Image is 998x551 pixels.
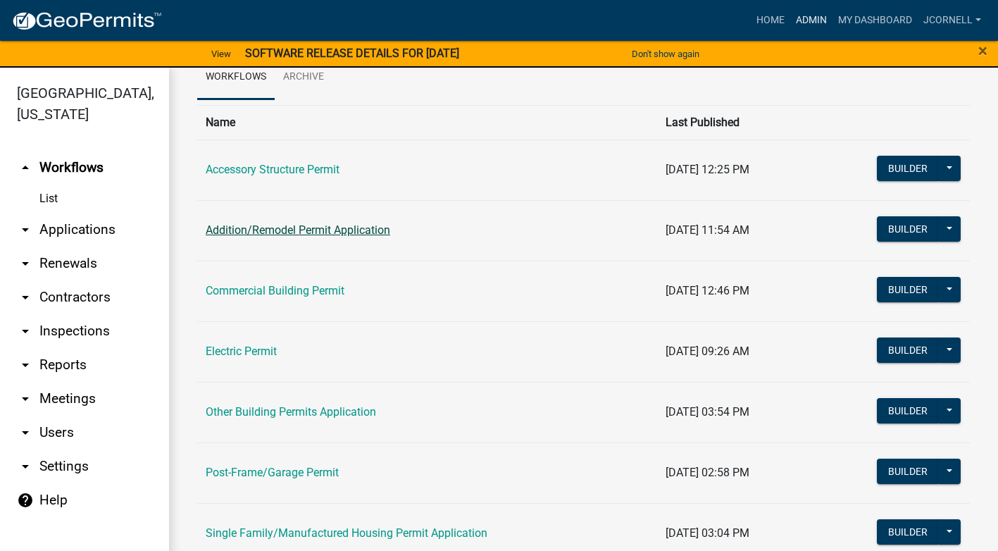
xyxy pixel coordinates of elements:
span: [DATE] 12:46 PM [666,284,749,297]
button: Builder [877,519,939,545]
span: [DATE] 11:54 AM [666,223,749,237]
i: arrow_drop_up [17,159,34,176]
i: arrow_drop_down [17,289,34,306]
span: × [978,41,987,61]
span: [DATE] 09:26 AM [666,345,749,358]
a: Electric Permit [206,345,277,358]
a: Post-Frame/Garage Permit [206,466,339,479]
a: Accessory Structure Permit [206,163,339,176]
button: Builder [877,398,939,423]
button: Builder [877,459,939,484]
span: [DATE] 03:04 PM [666,526,749,540]
i: arrow_drop_down [17,424,34,441]
button: Builder [877,338,939,363]
i: arrow_drop_down [17,221,34,238]
th: Name [197,105,657,140]
span: [DATE] 02:58 PM [666,466,749,479]
i: arrow_drop_down [17,323,34,340]
button: Don't show again [626,42,705,66]
a: Home [751,7,790,34]
a: jcornell [918,7,987,34]
button: Close [978,42,987,59]
i: arrow_drop_down [17,458,34,475]
a: Other Building Permits Application [206,405,376,419]
i: arrow_drop_down [17,357,34,373]
span: [DATE] 03:54 PM [666,405,749,419]
button: Builder [877,156,939,181]
a: Addition/Remodel Permit Application [206,223,390,237]
i: help [17,492,34,509]
a: Commercial Building Permit [206,284,344,297]
a: My Dashboard [832,7,918,34]
a: View [206,42,237,66]
a: Admin [790,7,832,34]
i: arrow_drop_down [17,390,34,407]
strong: SOFTWARE RELEASE DETAILS FOR [DATE] [245,47,459,60]
a: Single Family/Manufactured Housing Permit Application [206,526,487,540]
a: Archive [275,55,332,100]
a: Workflows [197,55,275,100]
span: [DATE] 12:25 PM [666,163,749,176]
button: Builder [877,277,939,302]
i: arrow_drop_down [17,255,34,272]
button: Builder [877,216,939,242]
th: Last Published [657,105,812,140]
